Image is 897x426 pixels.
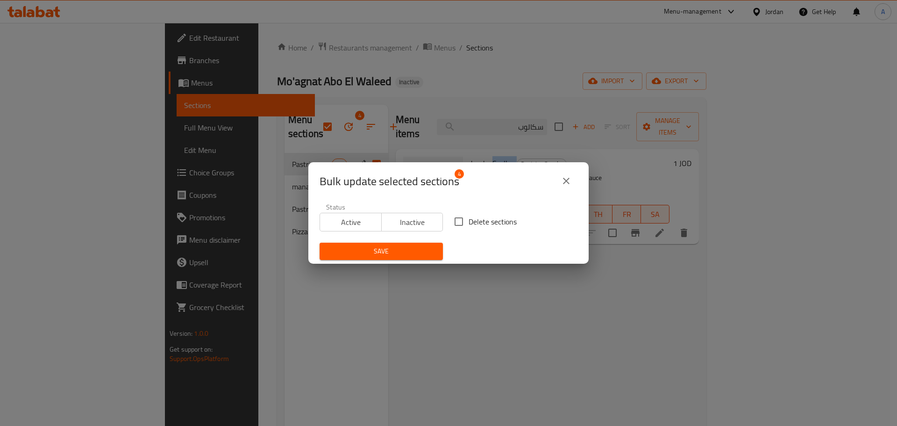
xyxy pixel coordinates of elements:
button: Active [320,213,382,231]
span: 4 [455,169,464,179]
span: Save [327,245,435,257]
button: close [555,170,577,192]
span: Active [324,216,378,229]
span: Delete sections [469,216,517,227]
span: Selected section count [320,174,459,189]
button: Save [320,243,443,260]
span: Inactive [385,216,440,229]
button: Inactive [381,213,443,231]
